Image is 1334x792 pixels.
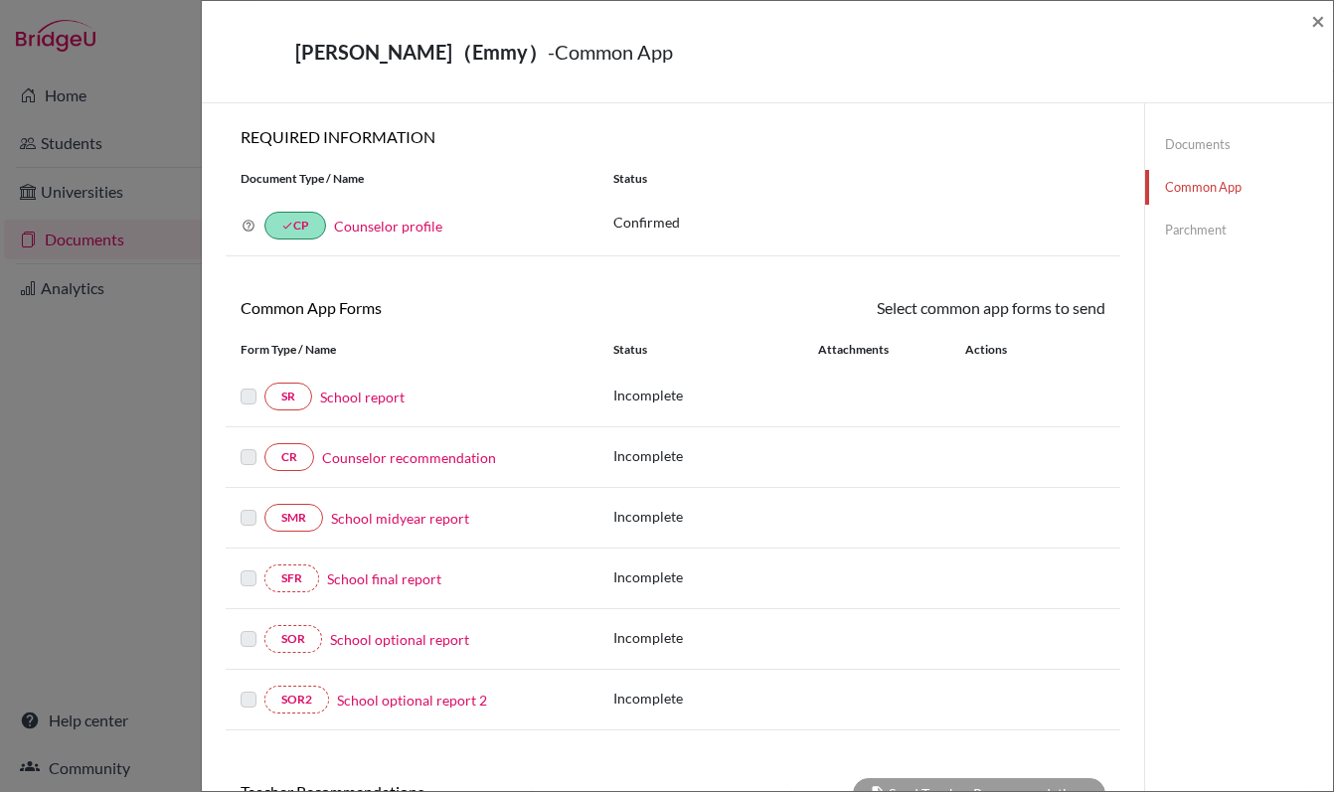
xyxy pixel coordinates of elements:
[264,564,319,592] a: SFR
[264,625,322,653] a: SOR
[613,688,818,709] p: Incomplete
[1311,6,1325,35] span: ×
[613,627,818,648] p: Incomplete
[264,212,326,239] a: doneCP
[226,341,598,359] div: Form Type / Name
[320,387,405,407] a: School report
[264,383,312,410] a: SR
[941,341,1065,359] div: Actions
[1145,170,1333,205] a: Common App
[1311,9,1325,33] button: Close
[613,341,818,359] div: Status
[334,218,442,235] a: Counselor profile
[295,40,548,64] strong: [PERSON_NAME]（Emmy）
[226,170,598,188] div: Document Type / Name
[322,447,496,468] a: Counselor recommendation
[226,127,1120,146] h6: REQUIRED INFORMATION
[613,445,818,466] p: Incomplete
[281,220,293,232] i: done
[337,690,487,711] a: School optional report 2
[330,629,469,650] a: School optional report
[264,686,329,713] a: SOR2
[613,212,1105,233] p: Confirmed
[613,385,818,405] p: Incomplete
[818,341,941,359] div: Attachments
[327,568,441,589] a: School final report
[331,508,469,529] a: School midyear report
[1145,213,1333,247] a: Parchment
[264,504,323,532] a: SMR
[673,296,1120,320] div: Select common app forms to send
[548,40,673,64] span: - Common App
[613,566,818,587] p: Incomplete
[613,506,818,527] p: Incomplete
[598,170,1120,188] div: Status
[1145,127,1333,162] a: Documents
[226,298,673,317] h6: Common App Forms
[264,443,314,471] a: CR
